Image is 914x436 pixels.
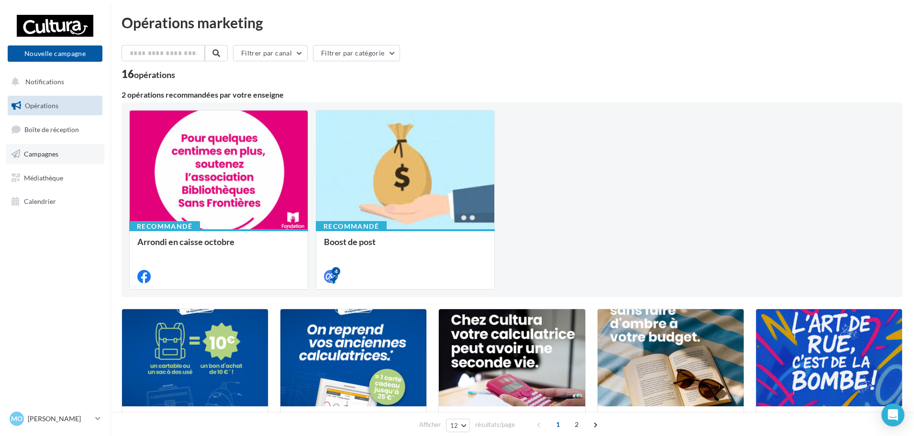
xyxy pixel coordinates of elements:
[11,414,22,424] span: Mo
[122,15,903,30] div: Opérations marketing
[137,237,300,256] div: Arrondi en caisse octobre
[332,267,340,276] div: 4
[122,69,175,79] div: 16
[881,403,904,426] div: Open Intercom Messenger
[6,119,104,140] a: Boîte de réception
[6,191,104,212] a: Calendrier
[24,197,56,205] span: Calendrier
[25,78,64,86] span: Notifications
[8,410,102,428] a: Mo [PERSON_NAME]
[134,70,175,79] div: opérations
[446,419,470,432] button: 12
[316,221,387,232] div: Recommandé
[25,101,58,110] span: Opérations
[6,72,100,92] button: Notifications
[450,422,458,429] span: 12
[233,45,308,61] button: Filtrer par canal
[6,96,104,116] a: Opérations
[24,150,58,158] span: Campagnes
[569,417,584,432] span: 2
[24,125,79,134] span: Boîte de réception
[28,414,91,424] p: [PERSON_NAME]
[550,417,566,432] span: 1
[313,45,400,61] button: Filtrer par catégorie
[24,173,63,181] span: Médiathèque
[6,144,104,164] a: Campagnes
[8,45,102,62] button: Nouvelle campagne
[129,221,200,232] div: Recommandé
[122,91,903,99] div: 2 opérations recommandées par votre enseigne
[475,420,515,429] span: résultats/page
[324,237,487,256] div: Boost de post
[419,420,441,429] span: Afficher
[6,168,104,188] a: Médiathèque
